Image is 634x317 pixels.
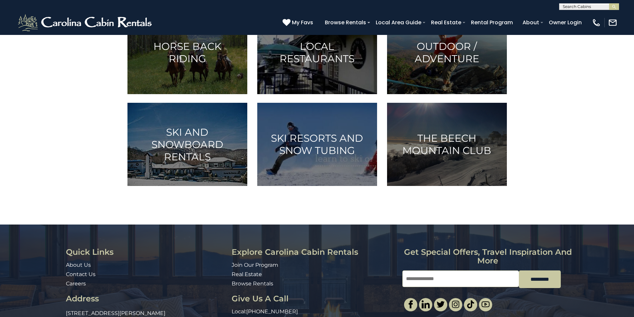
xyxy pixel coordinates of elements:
[292,18,313,27] span: My Favs
[66,294,227,303] h3: Address
[232,248,397,256] h3: Explore Carolina Cabin Rentals
[232,308,397,316] p: Local:
[266,132,369,157] h3: Ski Resorts and Snow Tubing
[17,13,155,33] img: White-1-2.png
[592,18,601,27] img: phone-regular-white.png
[66,262,91,268] a: About Us
[127,103,247,186] a: Ski and Snowboard Rentals
[402,248,573,265] h3: Get special offers, travel inspiration and more
[467,300,475,308] img: tiktok.svg
[66,280,86,287] a: Careers
[232,262,278,268] a: Join Our Program
[257,103,377,186] a: Ski Resorts and Snow Tubing
[266,40,369,65] h3: Local Restaurants
[232,271,262,277] a: Real Estate
[136,126,239,163] h3: Ski and Snowboard Rentals
[136,40,239,65] h3: Horse Back Riding
[437,300,445,308] img: twitter-single.svg
[407,300,415,308] img: facebook-single.svg
[321,17,369,28] a: Browse Rentals
[372,17,425,28] a: Local Area Guide
[387,103,507,186] a: The Beech Mountain Club
[545,17,585,28] a: Owner Login
[452,300,460,308] img: instagram-single.svg
[395,40,499,65] h3: Outdoor / Adventure
[232,280,273,287] a: Browse Rentals
[246,308,298,315] a: [PHONE_NUMBER]
[468,17,516,28] a: Rental Program
[387,11,507,94] a: Outdoor / Adventure
[428,17,465,28] a: Real Estate
[519,17,542,28] a: About
[66,271,96,277] a: Contact Us
[608,18,617,27] img: mail-regular-white.png
[422,300,430,308] img: linkedin-single.svg
[257,11,377,94] a: Local Restaurants
[395,132,499,157] h3: The Beech Mountain Club
[127,11,247,94] a: Horse Back Riding
[482,300,490,308] img: youtube-light.svg
[66,248,227,256] h3: Quick Links
[283,18,315,27] a: My Favs
[232,294,397,303] h3: Give Us A Call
